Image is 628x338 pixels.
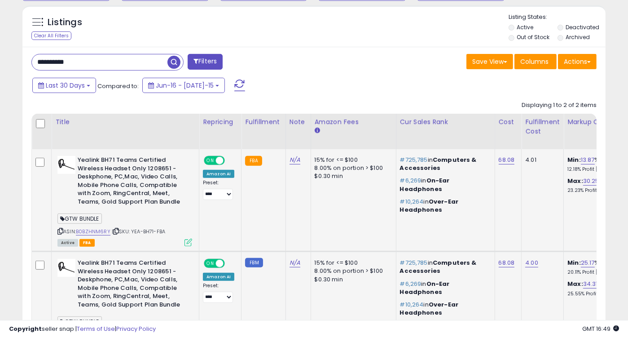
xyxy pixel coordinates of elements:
[57,156,75,174] img: 31Zvu2we5dL._SL40_.jpg
[567,177,583,185] b: Max:
[77,325,115,333] a: Terms of Use
[315,267,389,275] div: 8.00% on portion > $100
[57,213,102,224] span: GTW BUNDLE
[517,33,550,41] label: Out of Stock
[566,23,599,31] label: Deactivated
[224,260,238,267] span: OFF
[558,54,597,69] button: Actions
[46,81,85,90] span: Last 30 Days
[188,54,223,70] button: Filters
[400,258,477,275] span: Computers & Accessories
[581,258,595,267] a: 25.17
[78,259,187,311] b: Yealink BH71 Teams Certified Wireless Headset Only 1208651 - Deskphone, PC,Mac, Video Calls, Mobi...
[567,280,583,288] b: Max:
[525,156,557,164] div: 4.01
[203,273,234,281] div: Amazon AI
[290,156,300,165] a: N/A
[583,280,598,289] a: 34.31
[400,259,488,275] p: in
[315,276,389,284] div: $0.30 min
[205,157,216,165] span: ON
[203,117,237,127] div: Repricing
[582,325,619,333] span: 2025-08-15 16:49 GMT
[203,283,234,303] div: Preset:
[245,117,281,127] div: Fulfillment
[499,258,515,267] a: 68.08
[400,156,477,172] span: Computers & Accessories
[400,300,459,317] span: Over-Ear Headphones
[9,325,156,334] div: seller snap | |
[315,164,389,172] div: 8.00% on portion > $100
[55,117,195,127] div: Title
[156,81,214,90] span: Jun-16 - [DATE]-15
[203,170,234,178] div: Amazon AI
[400,280,422,288] span: #6,269
[400,280,488,296] p: in
[32,78,96,93] button: Last 30 Days
[567,258,581,267] b: Min:
[31,31,71,40] div: Clear All Filters
[315,259,389,267] div: 15% for <= $100
[400,258,428,267] span: #725,785
[400,198,488,214] p: in
[522,101,597,110] div: Displaying 1 to 2 of 2 items
[205,260,216,267] span: ON
[400,176,450,193] span: On-Ear Headphones
[525,258,538,267] a: 4.00
[499,117,518,127] div: Cost
[583,177,599,186] a: 30.25
[315,127,320,135] small: Amazon Fees.
[9,325,42,333] strong: Copyright
[400,177,488,193] p: in
[517,23,534,31] label: Active
[116,325,156,333] a: Privacy Policy
[400,176,422,185] span: #6,269
[48,16,82,29] h5: Listings
[315,172,389,180] div: $0.30 min
[290,117,307,127] div: Note
[400,117,491,127] div: Cur Sales Rank
[466,54,513,69] button: Save View
[514,54,557,69] button: Columns
[400,156,428,164] span: #725,785
[567,156,581,164] b: Min:
[203,180,234,200] div: Preset:
[224,157,238,165] span: OFF
[520,57,549,66] span: Columns
[57,156,192,245] div: ASIN:
[57,259,75,277] img: 31Zvu2we5dL._SL40_.jpg
[290,258,300,267] a: N/A
[400,197,459,214] span: Over-Ear Headphones
[400,197,424,206] span: #10,264
[315,117,392,127] div: Amazon Fees
[112,228,165,235] span: | SKU: YEA-BH71-FBA
[79,239,95,247] span: FBA
[315,156,389,164] div: 15% for <= $100
[78,156,187,208] b: Yealink BH71 Teams Certified Wireless Headset Only 1208651 - Deskphone, PC,Mac, Video Calls, Mobi...
[509,13,606,22] p: Listing States:
[499,156,515,165] a: 68.08
[581,156,595,165] a: 13.87
[525,117,560,136] div: Fulfillment Cost
[76,228,110,236] a: B0BZHNM6RY
[245,156,262,166] small: FBA
[97,82,139,90] span: Compared to:
[400,301,488,317] p: in
[400,156,488,172] p: in
[400,300,424,309] span: #10,264
[142,78,225,93] button: Jun-16 - [DATE]-15
[566,33,590,41] label: Archived
[245,258,263,267] small: FBM
[57,239,78,247] span: All listings currently available for purchase on Amazon
[400,280,450,296] span: On-Ear Headphones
